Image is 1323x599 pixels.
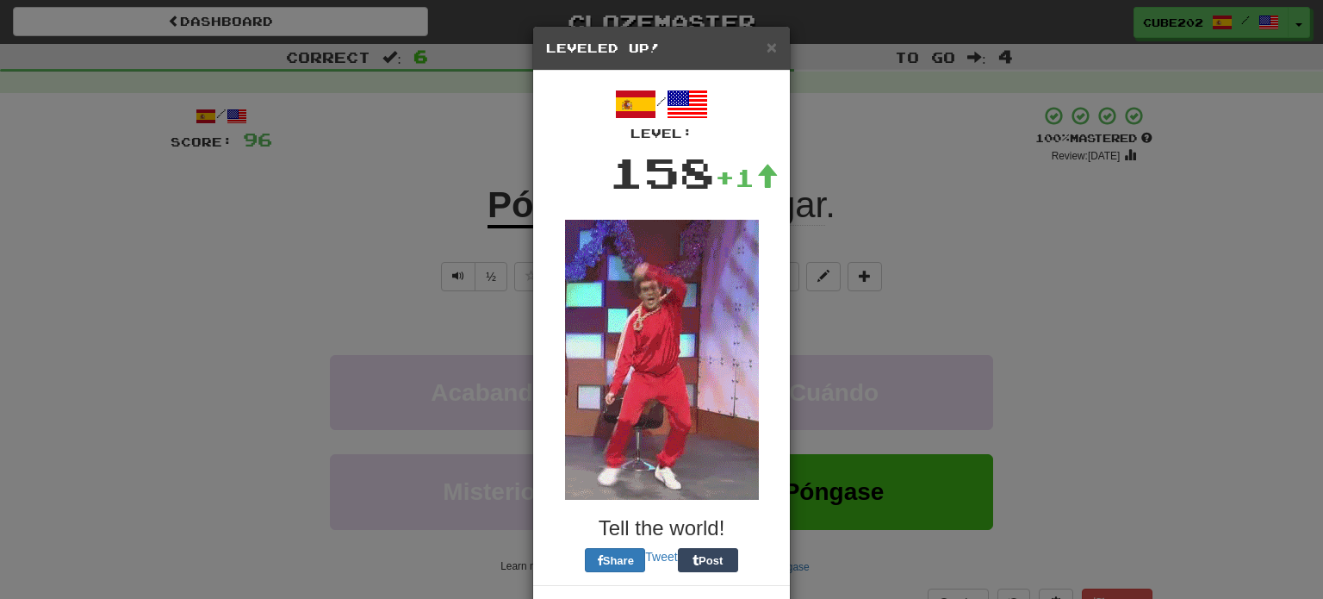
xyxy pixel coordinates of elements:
[585,548,645,572] button: Share
[546,517,777,540] h3: Tell the world!
[678,548,738,572] button: Post
[715,160,779,195] div: +1
[609,142,715,203] div: 158
[767,38,777,56] button: Close
[565,220,759,500] img: red-jumpsuit-0a91143f7507d151a8271621424c3ee7c84adcb3b18e0b5e75c121a86a6f61d6.gif
[546,40,777,57] h5: Leveled Up!
[767,37,777,57] span: ×
[645,550,677,564] a: Tweet
[546,84,777,142] div: /
[546,125,777,142] div: Level:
